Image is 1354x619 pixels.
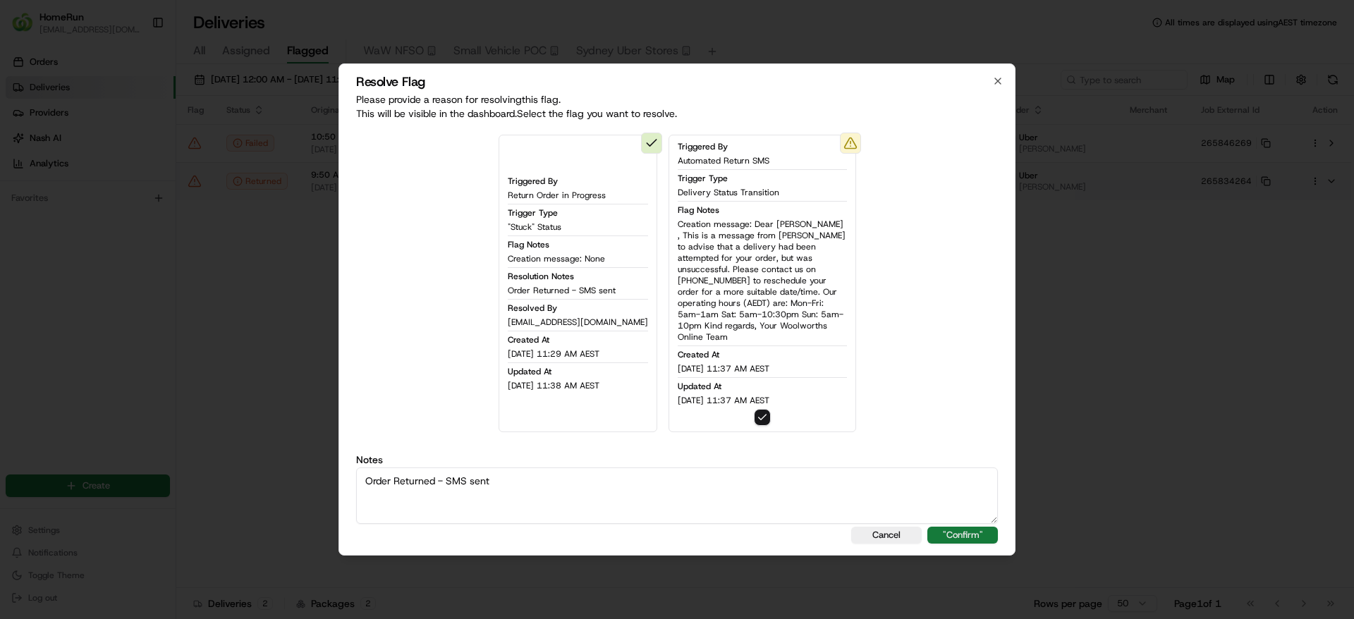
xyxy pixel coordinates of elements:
textarea: Order Returned - SMS sent [356,467,998,524]
span: Automated Return SMS [678,155,769,166]
span: Trigger Type [508,207,558,219]
span: Creation message: Dear [PERSON_NAME] , This is a message from [PERSON_NAME] to advise that a deli... [678,219,847,343]
span: [DATE] 11:29 AM AEST [508,348,599,360]
span: Resolution Notes [508,271,574,282]
label: Notes [356,455,998,465]
span: Flag Notes [678,204,719,216]
span: Updated At [508,366,551,377]
span: [DATE] 11:37 AM AEST [678,363,769,374]
span: Triggered By [508,176,558,187]
span: Return Order in Progress [508,190,606,201]
h2: Resolve Flag [356,75,998,88]
span: Created At [508,334,549,345]
span: Delivery Status Transition [678,187,779,198]
span: Order Returned - SMS sent [508,285,616,296]
p: Please provide a reason for resolving this flag . This will be visible in the dashboard. Select t... [356,92,998,121]
button: "Confirm" [927,527,998,544]
span: Creation message: None [508,253,605,264]
span: Trigger Type [678,173,728,184]
span: "Stuck" Status [508,221,561,233]
span: Created At [678,349,719,360]
span: Flag Notes [508,239,549,250]
button: Cancel [851,527,922,544]
span: Updated At [678,381,721,392]
span: Resolved By [508,302,557,314]
span: [EMAIL_ADDRESS][DOMAIN_NAME] [508,317,648,328]
span: Triggered By [678,141,728,152]
span: [DATE] 11:37 AM AEST [678,395,769,406]
span: [DATE] 11:38 AM AEST [508,380,599,391]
